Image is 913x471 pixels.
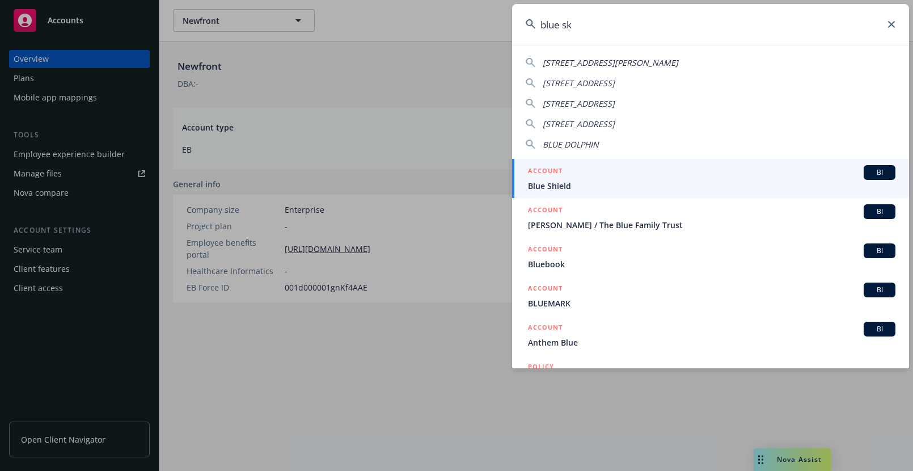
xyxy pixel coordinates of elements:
a: POLICY [512,355,909,403]
span: Blue Shield [528,180,895,192]
a: ACCOUNTBI[PERSON_NAME] / The Blue Family Trust [512,198,909,237]
span: [STREET_ADDRESS] [543,78,615,89]
h5: ACCOUNT [528,283,563,296]
h5: ACCOUNT [528,322,563,335]
span: Bluebook [528,258,895,270]
span: BI [868,246,891,256]
span: [STREET_ADDRESS] [543,119,615,129]
a: ACCOUNTBIBlue Shield [512,159,909,198]
span: [STREET_ADDRESS] [543,98,615,109]
span: BLUE DOLPHIN [543,139,599,150]
h5: ACCOUNT [528,165,563,179]
span: BLUEMARK [528,297,895,309]
span: [STREET_ADDRESS][PERSON_NAME] [543,57,678,68]
span: [PERSON_NAME] / The Blue Family Trust [528,219,895,231]
input: Search... [512,4,909,45]
span: BI [868,324,891,334]
h5: POLICY [528,361,554,372]
h5: ACCOUNT [528,243,563,257]
span: Anthem Blue [528,337,895,348]
span: BI [868,285,891,295]
a: ACCOUNTBIAnthem Blue [512,316,909,355]
h5: ACCOUNT [528,204,563,218]
a: ACCOUNTBIBLUEMARK [512,276,909,316]
a: ACCOUNTBIBluebook [512,237,909,276]
span: BI [868,167,891,178]
span: BI [868,207,891,217]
